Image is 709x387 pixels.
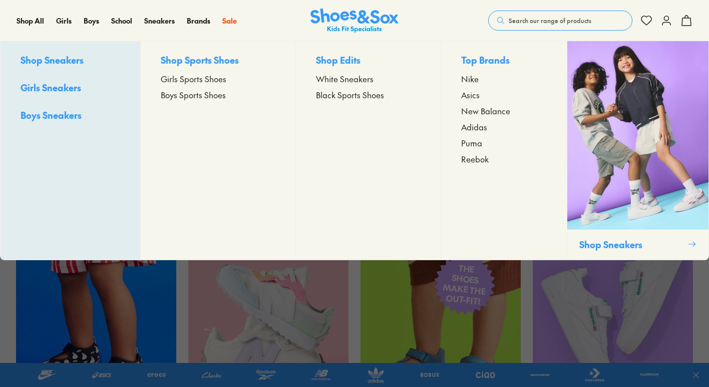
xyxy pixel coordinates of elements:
[567,41,708,230] img: SNS_WEBASSETS_1080x1350_0595e664-c2b7-45bf-8f1c-7a70a1d3cdd5.png
[461,121,547,133] a: Adidas
[21,81,120,96] a: Girls Sneakers
[567,41,708,260] a: Shop Sneakers
[310,9,399,33] img: SNS_Logo_Responsive.svg
[509,16,591,25] span: Search our range of products
[461,105,510,117] span: New Balance
[21,54,84,66] span: Shop Sneakers
[21,53,120,69] a: Shop Sneakers
[161,73,226,85] span: Girls Sports Shoes
[56,16,72,26] a: Girls
[84,16,99,26] a: Boys
[461,73,479,85] span: Nike
[461,89,547,101] a: Asics
[461,105,547,117] a: New Balance
[111,16,132,26] a: School
[461,137,482,149] span: Puma
[461,53,547,69] p: Top Brands
[316,73,421,85] a: White Sneakers
[316,89,421,101] a: Black Sports Shoes
[21,108,120,124] a: Boys Sneakers
[316,53,421,69] p: Shop Edits
[316,89,384,101] span: Black Sports Shoes
[161,89,226,101] span: Boys Sports Shoes
[461,153,547,165] a: Reebok
[187,16,210,26] a: Brands
[161,89,275,101] a: Boys Sports Shoes
[316,73,374,85] span: White Sneakers
[222,16,237,26] a: Sale
[461,73,547,85] a: Nike
[461,121,487,133] span: Adidas
[161,73,275,85] a: Girls Sports Shoes
[488,11,632,31] button: Search our range of products
[461,153,489,165] span: Reebok
[310,9,399,33] a: Shoes & Sox
[21,109,82,121] span: Boys Sneakers
[17,16,44,26] a: Shop All
[441,262,488,307] span: THE SHOES MAKE THE OUT-FIT!
[21,81,81,94] span: Girls Sneakers
[461,137,547,149] a: Puma
[579,238,683,251] p: Shop Sneakers
[161,53,275,69] p: Shop Sports Shoes
[144,16,175,26] a: Sneakers
[461,89,480,101] span: Asics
